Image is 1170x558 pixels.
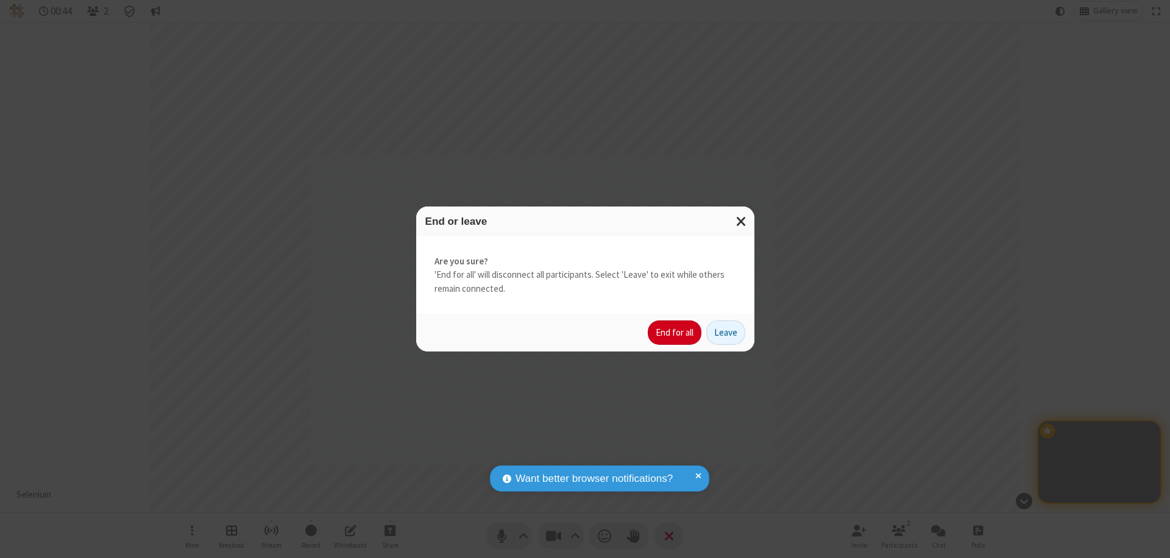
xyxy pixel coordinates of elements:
[425,216,745,227] h3: End or leave
[434,255,736,269] strong: Are you sure?
[706,320,745,345] button: Leave
[729,207,754,236] button: Close modal
[516,471,673,487] span: Want better browser notifications?
[416,236,754,314] div: 'End for all' will disconnect all participants. Select 'Leave' to exit while others remain connec...
[648,320,701,345] button: End for all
